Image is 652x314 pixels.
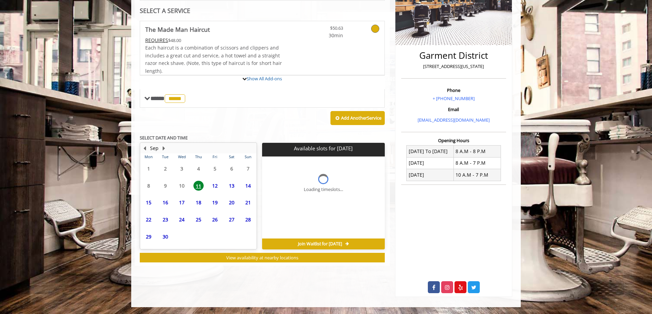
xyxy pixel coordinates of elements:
[210,181,220,191] span: 12
[403,51,504,60] h2: Garment District
[190,153,206,160] th: Thu
[140,8,385,14] div: SELECT A SERVICE
[157,194,173,211] td: Select day16
[207,177,223,194] td: Select day12
[227,181,237,191] span: 13
[144,197,154,207] span: 15
[298,241,342,247] span: Join Waitlist for [DATE]
[160,215,171,224] span: 23
[140,194,157,211] td: Select day15
[407,157,454,169] td: [DATE]
[161,145,166,152] button: Next Month
[145,25,210,34] b: The Made Man Haircut
[243,215,253,224] span: 28
[140,211,157,228] td: Select day22
[453,169,501,181] td: 10 A.M - 7 P.M
[226,255,298,261] span: View availability at nearby locations
[144,215,154,224] span: 22
[240,211,257,228] td: Select day28
[190,194,206,211] td: Select day18
[453,146,501,157] td: 8 A.M - 8 P.M
[418,117,490,123] a: [EMAIL_ADDRESS][DOMAIN_NAME]
[174,153,190,160] th: Wed
[403,88,504,93] h3: Phone
[177,197,187,207] span: 17
[140,75,385,76] div: The Made Man Haircut Add-onS
[193,197,204,207] span: 18
[140,135,188,141] b: SELECT DATE AND TIME
[140,253,385,263] button: View availability at nearby locations
[401,138,506,143] h3: Opening Hours
[304,186,343,193] div: Loading timeslots...
[247,76,282,82] a: Show All Add-ons
[303,32,343,39] span: 30min
[145,37,283,44] div: $48.00
[407,146,454,157] td: [DATE] To [DATE]
[160,197,171,207] span: 16
[190,211,206,228] td: Select day25
[223,153,240,160] th: Sat
[243,181,253,191] span: 14
[174,211,190,228] td: Select day24
[157,228,173,245] td: Select day30
[210,197,220,207] span: 19
[407,169,454,181] td: [DATE]
[227,215,237,224] span: 27
[140,228,157,245] td: Select day29
[207,211,223,228] td: Select day26
[144,232,154,242] span: 29
[223,194,240,211] td: Select day20
[145,37,168,43] span: This service needs some Advance to be paid before we block your appointment
[265,146,382,151] p: Available slots for [DATE]
[240,153,257,160] th: Sun
[240,194,257,211] td: Select day21
[303,21,343,39] a: $50.63
[341,115,381,121] b: Add Another Service
[240,177,257,194] td: Select day14
[227,197,237,207] span: 20
[403,63,504,70] p: [STREET_ADDRESS][US_STATE]
[142,145,147,152] button: Previous Month
[193,181,204,191] span: 11
[330,111,385,125] button: Add AnotherService
[433,95,475,101] a: + [PHONE_NUMBER]
[223,211,240,228] td: Select day27
[210,215,220,224] span: 26
[223,177,240,194] td: Select day13
[177,215,187,224] span: 24
[207,153,223,160] th: Fri
[207,194,223,211] td: Select day19
[190,177,206,194] td: Select day11
[160,232,171,242] span: 30
[453,157,501,169] td: 8 A.M - 7 P.M
[150,145,159,152] button: Sep
[174,194,190,211] td: Select day17
[157,153,173,160] th: Tue
[145,44,282,74] span: Each haircut is a combination of scissors and clippers and includes a great cut and service, a ho...
[243,197,253,207] span: 21
[403,107,504,112] h3: Email
[157,211,173,228] td: Select day23
[140,153,157,160] th: Mon
[193,215,204,224] span: 25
